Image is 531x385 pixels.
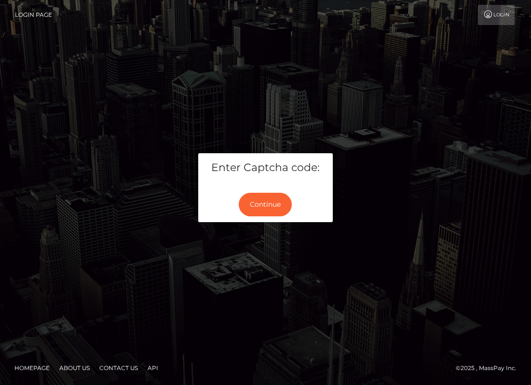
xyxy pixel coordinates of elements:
[55,360,94,375] a: About Us
[15,5,52,25] a: Login Page
[95,360,142,375] a: Contact Us
[144,360,162,375] a: API
[205,160,326,175] h5: Enter Captcha code:
[11,360,54,375] a: Homepage
[456,363,524,373] div: © 2025 , MassPay Inc.
[239,193,292,216] button: Continue
[478,5,515,25] a: Login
